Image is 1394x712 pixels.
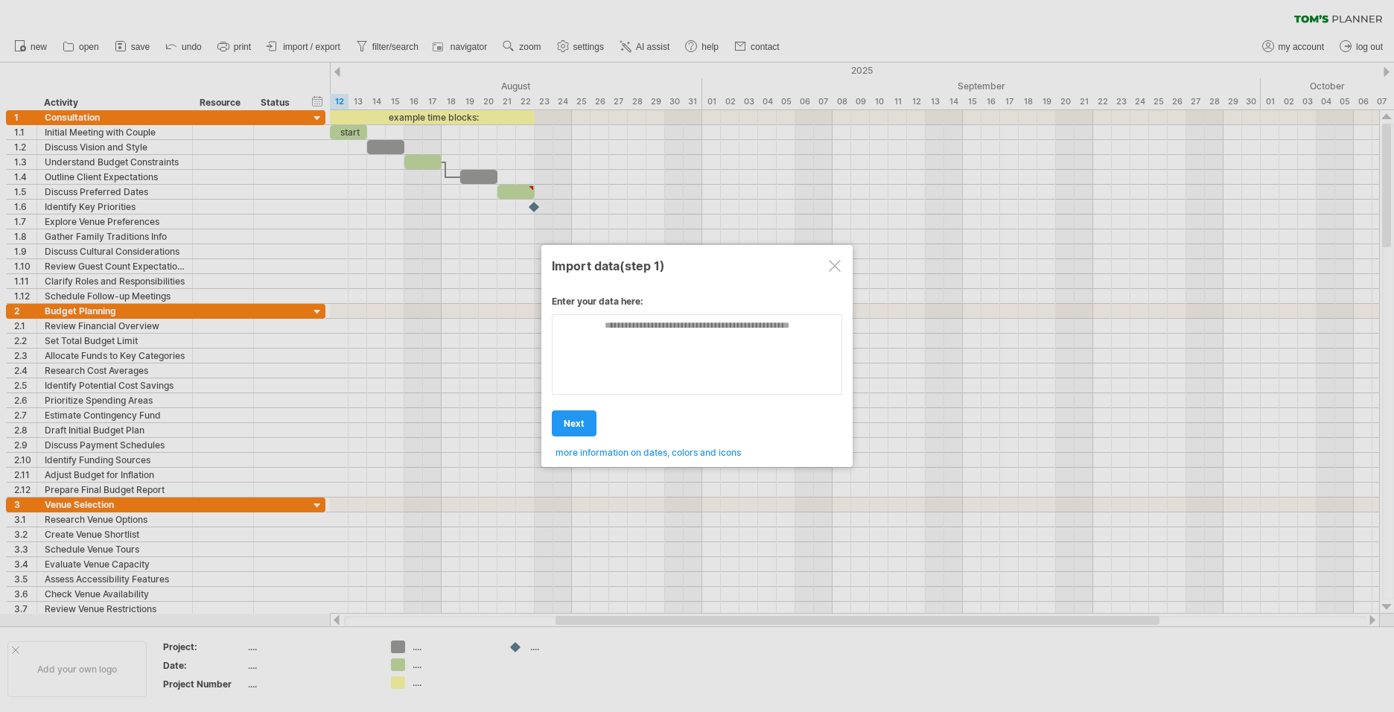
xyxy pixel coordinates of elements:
a: next [552,410,596,436]
div: Import data [552,252,842,279]
span: next [564,418,585,429]
span: (step 1) [620,258,665,273]
span: more information on dates, colors and icons [556,447,741,458]
div: Enter your data here: [552,296,842,314]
